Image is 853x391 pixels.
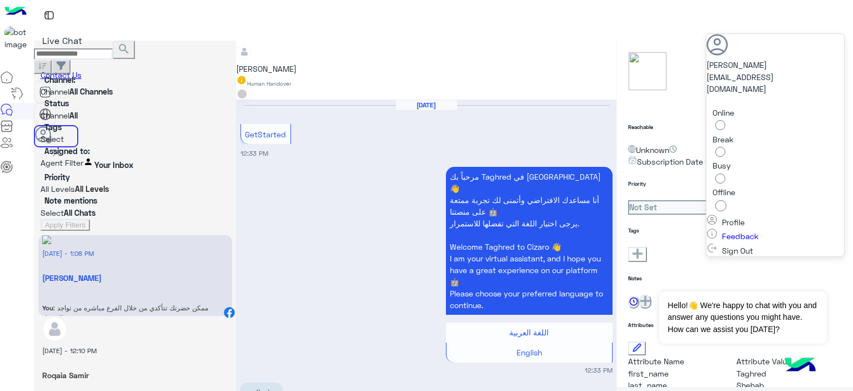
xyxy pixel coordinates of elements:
[781,347,820,385] img: hulul-logo.png
[117,42,131,56] span: search
[629,297,638,306] img: notes
[42,347,97,355] span: [DATE] - 12:10 PM
[42,8,56,22] img: tab
[44,98,69,108] label: Status
[628,101,842,111] h5: [PERSON_NAME]
[712,108,734,117] span: Online
[715,174,725,184] input: Busy
[628,355,734,367] span: Attribute Name
[628,123,842,131] h6: Reachable
[736,368,842,379] span: Taghred
[628,321,842,329] h6: Attributes
[44,172,70,182] label: Priority
[712,161,731,170] span: Busy
[42,272,228,284] h5: Taghred Shehab
[516,348,542,357] span: English
[42,369,228,381] h5: Roqaia Samir
[42,34,845,47] p: Live Chat
[44,146,90,156] label: Assigned to:
[509,328,549,337] span: اللغة العربية
[247,80,292,87] small: Human Handover
[722,217,745,227] a: Profile
[113,41,135,59] button: search
[585,365,613,375] span: 12:33 PM
[240,149,268,157] span: 12:33 PM
[44,75,76,85] label: Channel:
[446,167,613,315] p: 21/2/2025, 12:33 PM
[41,219,90,231] button: Apply Filters
[637,157,733,166] span: Subscription Date : [DATE]
[42,304,53,312] span: You
[44,122,62,132] label: Tags
[722,231,759,241] a: Feedback
[715,147,725,157] input: Break
[640,296,650,306] img: add
[736,355,842,367] span: Attribute Value
[42,316,67,341] img: defaultAdmin.png
[722,246,753,255] a: Sign Out
[712,187,735,197] span: Offline
[628,180,842,188] h6: Priority
[628,275,842,283] h6: Notes
[715,120,725,130] input: Online
[628,379,734,391] span: last_name
[224,307,235,318] img: Facebook
[628,145,669,155] span: Unknown
[629,52,666,90] img: picture
[628,368,734,379] span: first_name
[245,130,286,139] span: GetStarted
[396,100,457,110] h6: [DATE]
[706,59,806,71] span: [PERSON_NAME]
[4,26,30,50] img: 919860931428189
[706,228,717,239] img: tab
[44,196,97,205] label: Note mentions
[42,249,94,258] span: [DATE] - 1:08 PM
[715,200,726,211] input: Offline
[706,242,717,254] img: tab
[712,135,734,144] span: Break
[736,379,842,391] span: Shehab
[42,235,51,244] img: picture
[628,227,842,235] h6: Tags
[659,291,826,344] span: Hello!👋 We're happy to chat with you and answer any questions you might have. How can we assist y...
[42,304,208,322] span: ممكن حضرتك تتأكدي من خلال الفرع مباشره من تواجد الموديل
[236,64,297,73] span: [PERSON_NAME]
[706,214,717,225] img: tab
[706,71,806,95] span: [EMAIL_ADDRESS][DOMAIN_NAME]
